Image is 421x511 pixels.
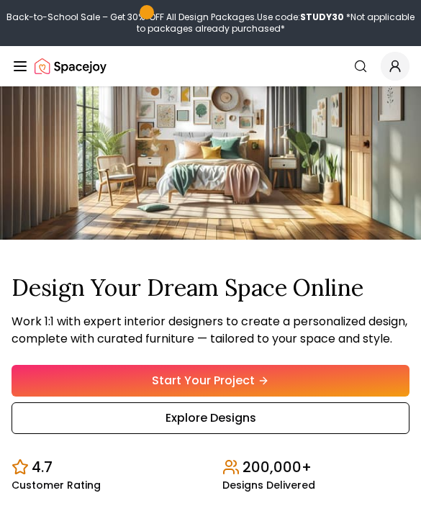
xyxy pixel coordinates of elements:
[12,313,409,348] p: Work 1:1 with expert interior designers to create a personalized design, complete with curated fu...
[35,52,107,81] a: Spacejoy
[6,12,415,35] div: Back-to-School Sale – Get 30% OFF All Design Packages.
[257,11,344,23] span: Use code:
[12,365,409,397] a: Start Your Project
[12,446,409,490] div: Design stats
[12,402,409,434] a: Explore Designs
[300,11,344,23] b: STUDY30
[12,480,101,490] small: Customer Rating
[222,480,315,490] small: Designs Delivered
[137,11,415,35] span: *Not applicable to packages already purchased*
[32,457,53,477] p: 4.7
[12,46,409,86] nav: Global
[12,274,409,302] h1: Design Your Dream Space Online
[243,457,312,477] p: 200,000+
[35,52,107,81] img: Spacejoy Logo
